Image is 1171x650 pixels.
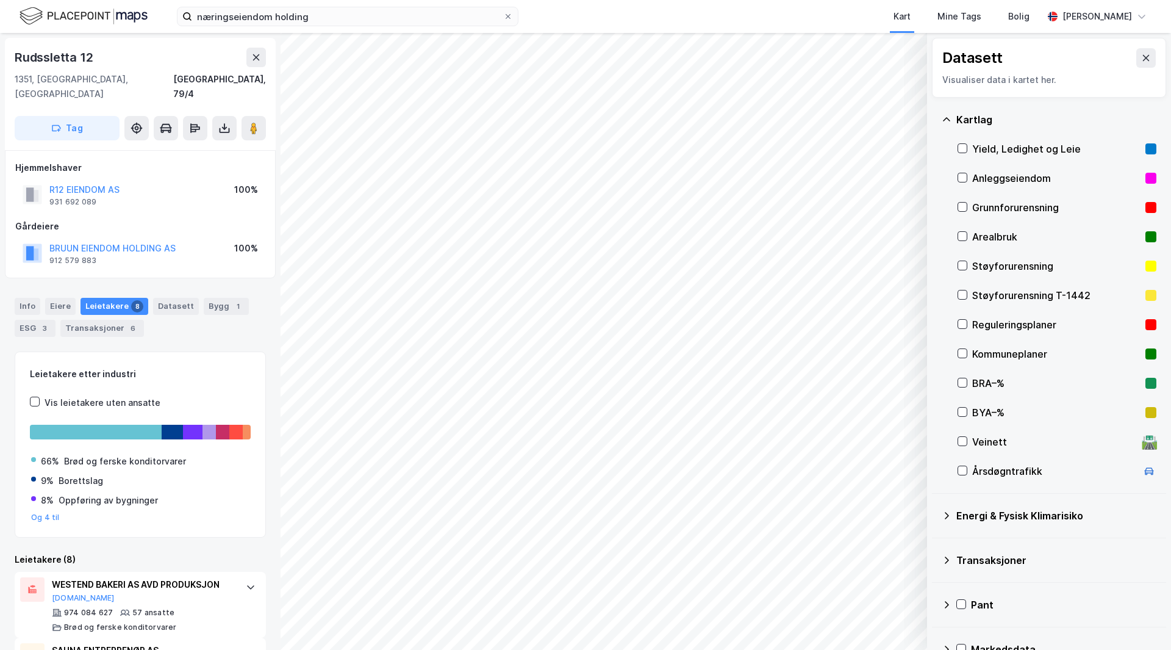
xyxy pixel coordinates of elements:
[81,298,148,315] div: Leietakere
[972,259,1141,273] div: Støyforurensning
[972,142,1141,156] div: Yield, Ledighet og Leie
[31,513,60,522] button: Og 4 til
[49,256,96,265] div: 912 579 883
[942,73,1156,87] div: Visualiser data i kartet her.
[45,298,76,315] div: Eiere
[937,9,981,24] div: Mine Tags
[153,298,199,315] div: Datasett
[30,367,251,381] div: Leietakere etter industri
[972,200,1141,215] div: Grunnforurensning
[972,288,1141,303] div: Støyforurensning T-1442
[15,298,40,315] div: Info
[192,7,503,26] input: Søk på adresse, matrikkel, gårdeiere, leietakere eller personer
[972,464,1137,478] div: Årsdøgntrafikk
[972,376,1141,391] div: BRA–%
[131,300,143,312] div: 8
[1110,591,1171,650] iframe: Chat Widget
[59,474,103,488] div: Borettslag
[956,508,1156,523] div: Energi & Fysisk Klimarisiko
[15,72,173,101] div: 1351, [GEOGRAPHIC_DATA], [GEOGRAPHIC_DATA]
[232,300,244,312] div: 1
[956,112,1156,127] div: Kartlag
[942,48,1003,68] div: Datasett
[972,171,1141,186] div: Anleggseiendom
[972,405,1141,420] div: BYA–%
[1110,591,1171,650] div: Kontrollprogram for chat
[20,5,148,27] img: logo.f888ab2527a4732fd821a326f86c7f29.svg
[972,317,1141,332] div: Reguleringsplaner
[204,298,249,315] div: Bygg
[38,322,51,334] div: 3
[49,197,96,207] div: 931 692 089
[41,474,54,488] div: 9%
[972,347,1141,361] div: Kommuneplaner
[234,241,258,256] div: 100%
[234,182,258,197] div: 100%
[173,72,266,101] div: [GEOGRAPHIC_DATA], 79/4
[956,553,1156,568] div: Transaksjoner
[1141,434,1158,450] div: 🛣️
[972,229,1141,244] div: Arealbruk
[41,493,54,508] div: 8%
[15,161,265,175] div: Hjemmelshaver
[1008,9,1030,24] div: Bolig
[15,116,120,140] button: Tag
[127,322,139,334] div: 6
[15,320,56,337] div: ESG
[15,219,265,234] div: Gårdeiere
[64,608,113,618] div: 974 084 627
[41,454,59,469] div: 66%
[972,435,1137,449] div: Veinett
[52,593,115,603] button: [DOMAIN_NAME]
[64,623,177,632] div: Brød og ferske konditorvarer
[52,577,234,592] div: WESTEND BAKERI AS AVD PRODUKSJON
[132,608,174,618] div: 57 ansatte
[59,493,158,508] div: Oppføring av bygninger
[45,395,160,410] div: Vis leietakere uten ansatte
[1062,9,1132,24] div: [PERSON_NAME]
[971,598,1156,612] div: Pant
[15,552,266,567] div: Leietakere (8)
[893,9,911,24] div: Kart
[60,320,144,337] div: Transaksjoner
[15,48,95,67] div: Rudssletta 12
[64,454,186,469] div: Brød og ferske konditorvarer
